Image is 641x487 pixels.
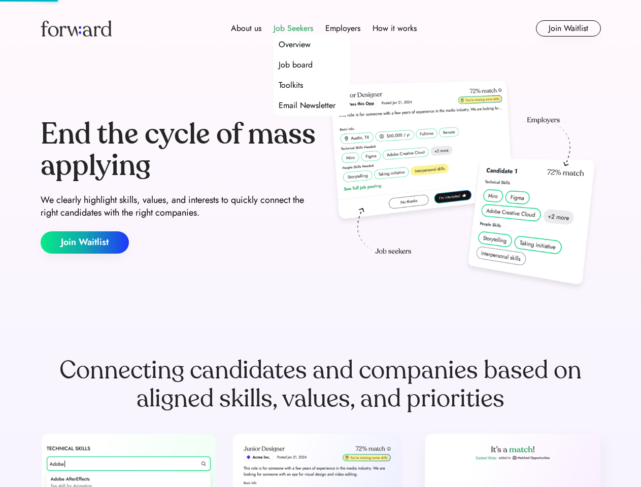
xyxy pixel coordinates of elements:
[41,119,317,181] div: End the cycle of mass applying
[41,231,129,254] button: Join Waitlist
[274,22,313,34] div: Job Seekers
[231,22,261,34] div: About us
[279,39,311,51] div: Overview
[325,77,601,295] img: hero-image.png
[41,356,601,413] div: Connecting candidates and companies based on aligned skills, values, and priorities
[41,20,112,37] img: Forward logo
[325,22,360,34] div: Employers
[279,59,313,71] div: Job board
[279,99,335,112] div: Email Newsletter
[41,194,317,219] div: We clearly highlight skills, values, and interests to quickly connect the right candidates with t...
[536,20,601,37] button: Join Waitlist
[373,22,417,34] div: How it works
[279,79,303,91] div: Toolkits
